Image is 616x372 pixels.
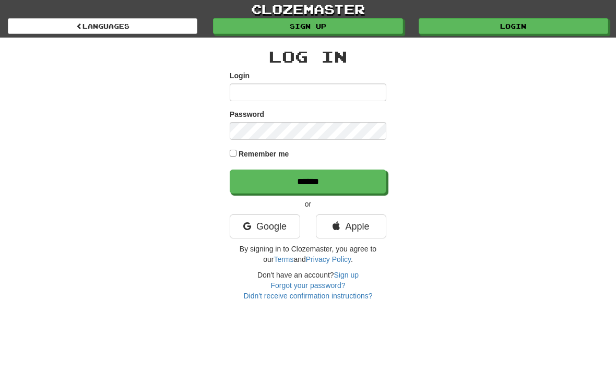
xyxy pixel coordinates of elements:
a: Sign up [213,18,402,34]
a: Languages [8,18,197,34]
a: Login [419,18,608,34]
a: Didn't receive confirmation instructions? [243,292,372,300]
a: Privacy Policy [306,255,351,263]
div: Don't have an account? [230,270,386,301]
a: Forgot your password? [270,281,345,290]
p: By signing in to Clozemaster, you agree to our and . [230,244,386,265]
a: Apple [316,214,386,238]
a: Terms [274,255,293,263]
h2: Log In [230,48,386,65]
a: Google [230,214,300,238]
p: or [230,199,386,209]
a: Sign up [334,271,359,279]
label: Login [230,70,250,81]
label: Remember me [239,149,289,159]
label: Password [230,109,264,119]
